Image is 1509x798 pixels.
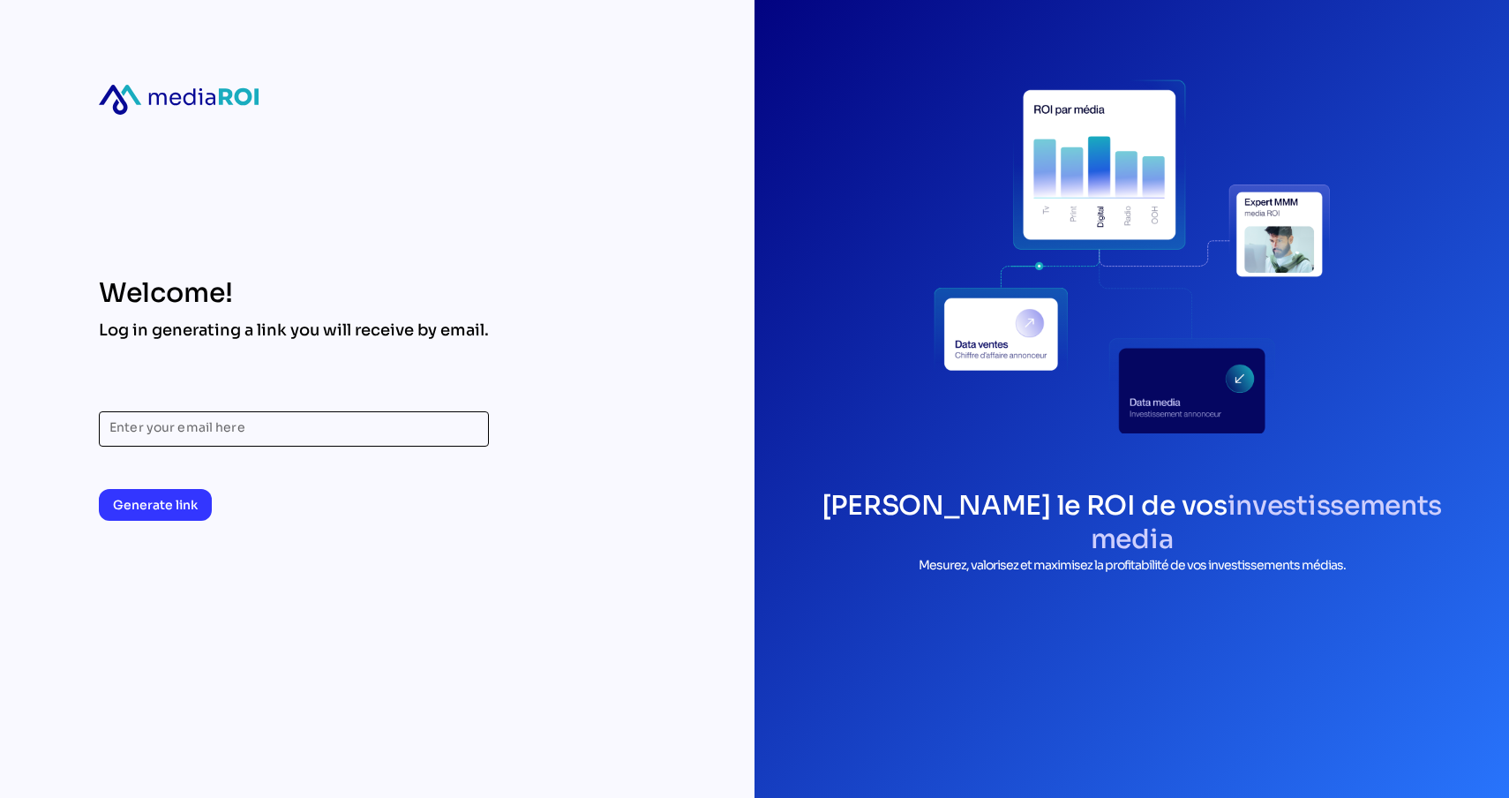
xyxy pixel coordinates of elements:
[113,494,198,516] span: Generate link
[99,320,489,341] div: Log in generating a link you will receive by email.
[934,56,1331,454] div: login
[109,411,478,447] input: Enter your email here
[790,489,1474,556] h1: [PERSON_NAME] le ROI de vos
[99,85,259,115] div: mediaroi
[790,556,1474,575] p: Mesurez, valorisez et maximisez la profitabilité de vos investissements médias.
[99,277,489,309] div: Welcome!
[1091,489,1442,556] span: investissements media
[99,489,212,521] button: Generate link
